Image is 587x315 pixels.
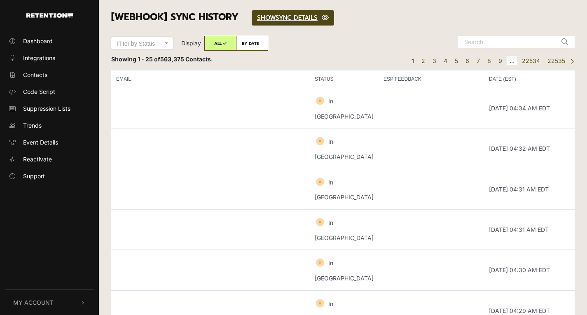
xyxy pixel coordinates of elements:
span: Trends [23,121,42,130]
div: Pagination [407,55,575,67]
a: Page 22534 [519,56,543,65]
img: Retention.com [26,13,73,18]
a: Page 8 [484,56,494,65]
th: DATE (EST) [484,70,575,88]
td: [DATE] 04:32 AM EDT [484,128,575,169]
td: [DATE] 04:31 AM EDT [484,169,575,209]
span: Display [181,40,201,47]
a: Contacts [5,68,94,82]
small: In [GEOGRAPHIC_DATA] [315,259,374,282]
span: My Account [13,298,54,307]
strong: Showing 1 - 25 of [111,56,213,63]
td: [DATE] 04:30 AM EDT [484,250,575,290]
span: Suppression Lists [23,104,70,113]
th: STATUS [310,70,379,88]
a: Dashboard [5,34,94,48]
a: Page 5 [452,56,461,65]
span: Contacts [23,70,47,79]
em: Page 1 [409,56,417,65]
a: Page 22535 [545,56,568,65]
a: Page 7 [474,56,483,65]
span: Code Script [23,87,55,96]
a: Integrations [5,51,94,65]
span: Event Details [23,138,58,147]
td: [DATE] 04:34 AM EDT [484,88,575,128]
span: … [507,56,517,65]
a: Page 4 [441,56,450,65]
a: Suppression Lists [5,102,94,115]
span: Integrations [23,54,55,62]
th: ESP FEEDBACK [379,70,484,88]
a: Support [5,169,94,183]
label: BY DATE [236,36,268,51]
span: Dashboard [23,37,53,45]
label: ALL [204,36,236,51]
a: Reactivate [5,152,94,166]
a: Code Script [5,85,94,98]
button: My Account [5,290,94,315]
a: SHOWSYNC DETAILS [252,10,334,26]
th: EMAIL [111,70,310,88]
span: [Webhook] SYNC HISTORY [111,10,239,24]
a: Trends [5,119,94,132]
small: In [GEOGRAPHIC_DATA] [315,138,374,160]
small: In [GEOGRAPHIC_DATA] [315,178,374,201]
a: Event Details [5,135,94,149]
td: [DATE] 04:31 AM EDT [484,209,575,250]
span: Support [23,172,45,180]
span: Filter by Status [117,40,155,47]
span: SHOW [257,13,276,22]
span: Reactivate [23,155,52,163]
a: Page 6 [463,56,472,65]
a: Page 2 [419,56,428,65]
span: 563,375 Contacts. [160,56,213,63]
a: Page 3 [430,56,439,65]
a: Page 9 [496,56,505,65]
input: Search [458,36,557,48]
